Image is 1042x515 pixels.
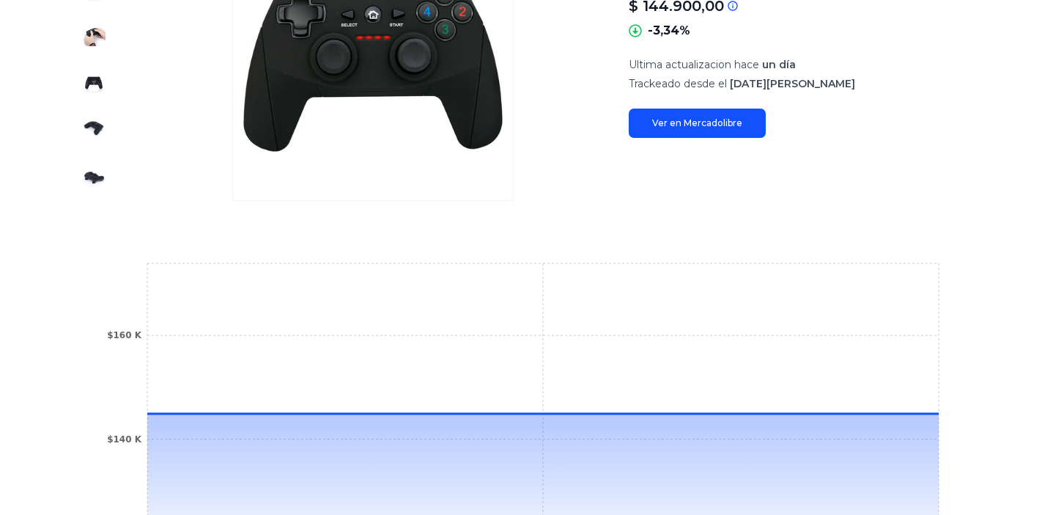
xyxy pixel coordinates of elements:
a: Ver en Mercadolibre [629,109,766,138]
span: Ultima actualizacion hace [629,58,759,71]
img: Control Gamepad Inalámbrico, Redragon Harrow G808, Pc / Ps3 [82,25,106,48]
span: [DATE][PERSON_NAME] [730,77,855,90]
tspan: $160 K [107,330,142,340]
p: -3,34% [648,22,690,40]
tspan: $140 K [107,434,142,445]
img: Control Gamepad Inalámbrico, Redragon Harrow G808, Pc / Ps3 [82,119,106,142]
span: un día [762,58,796,71]
span: Trackeado desde el [629,77,727,90]
img: Control Gamepad Inalámbrico, Redragon Harrow G808, Pc / Ps3 [82,166,106,189]
img: Control Gamepad Inalámbrico, Redragon Harrow G808, Pc / Ps3 [82,72,106,95]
